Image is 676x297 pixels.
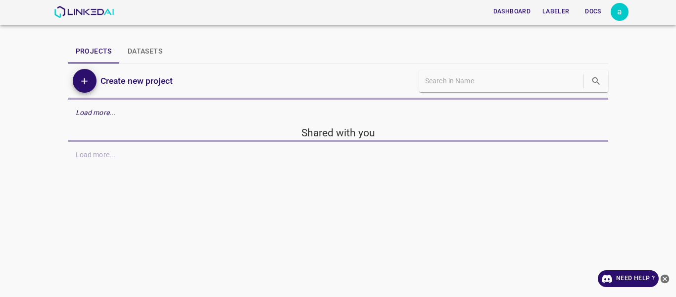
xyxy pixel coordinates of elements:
[68,104,609,122] div: Load more...
[73,69,97,93] button: Add
[76,109,116,117] em: Load more...
[611,3,628,21] div: a
[120,40,170,63] button: Datasets
[68,126,609,140] h5: Shared with you
[611,3,628,21] button: Open settings
[536,1,575,22] a: Labeler
[659,270,671,287] button: close-help
[425,74,581,88] input: Search in Name
[487,1,536,22] a: Dashboard
[586,71,606,91] button: search
[575,1,611,22] a: Docs
[54,6,114,18] img: LinkedAI
[598,270,659,287] a: Need Help ?
[577,3,609,20] button: Docs
[97,74,173,88] a: Create new project
[489,3,534,20] button: Dashboard
[68,40,120,63] button: Projects
[538,3,573,20] button: Labeler
[100,74,173,88] h6: Create new project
